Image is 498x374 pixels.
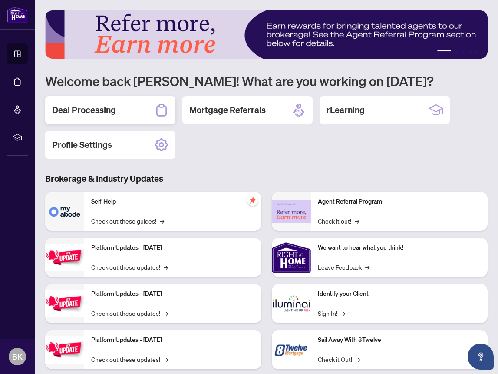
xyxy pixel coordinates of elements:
p: Self-Help [91,197,254,207]
span: → [365,262,369,272]
span: → [355,216,359,226]
span: → [164,308,168,318]
p: Platform Updates - [DATE] [91,335,254,345]
button: 5 [475,50,479,53]
img: Identify your Client [272,284,311,323]
img: logo [7,7,28,23]
p: Platform Updates - [DATE] [91,289,254,299]
p: Identify your Client [318,289,481,299]
a: Check it out!→ [318,216,359,226]
img: Self-Help [45,192,84,231]
button: 3 [462,50,465,53]
p: Agent Referral Program [318,197,481,207]
a: Check out these updates!→ [91,308,168,318]
span: BK [12,351,23,363]
img: Platform Updates - July 21, 2025 [45,244,84,271]
span: → [164,354,168,364]
img: Sail Away With 8Twelve [272,330,311,369]
button: 1 [437,50,451,53]
a: Check out these guides!→ [91,216,164,226]
button: 2 [455,50,458,53]
h2: rLearning [327,104,365,116]
img: Agent Referral Program [272,200,311,224]
img: Slide 0 [45,10,488,59]
button: Open asap [468,344,494,370]
h2: Deal Processing [52,104,116,116]
span: → [160,216,164,226]
img: Platform Updates - June 23, 2025 [45,336,84,363]
p: We want to hear what you think! [318,243,481,253]
h3: Brokerage & Industry Updates [45,173,488,185]
h2: Mortgage Referrals [189,104,266,116]
span: → [164,262,168,272]
p: Platform Updates - [DATE] [91,243,254,253]
h1: Welcome back [PERSON_NAME]! What are you working on [DATE]? [45,73,488,89]
span: → [341,308,345,318]
img: We want to hear what you think! [272,238,311,277]
button: 4 [468,50,472,53]
a: Leave Feedback→ [318,262,369,272]
span: → [356,354,360,364]
img: Platform Updates - July 8, 2025 [45,290,84,317]
h2: Profile Settings [52,139,112,151]
span: pushpin [247,195,258,206]
a: Check out these updates!→ [91,262,168,272]
a: Sign In!→ [318,308,345,318]
a: Check it Out!→ [318,354,360,364]
a: Check out these updates!→ [91,354,168,364]
p: Sail Away With 8Twelve [318,335,481,345]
